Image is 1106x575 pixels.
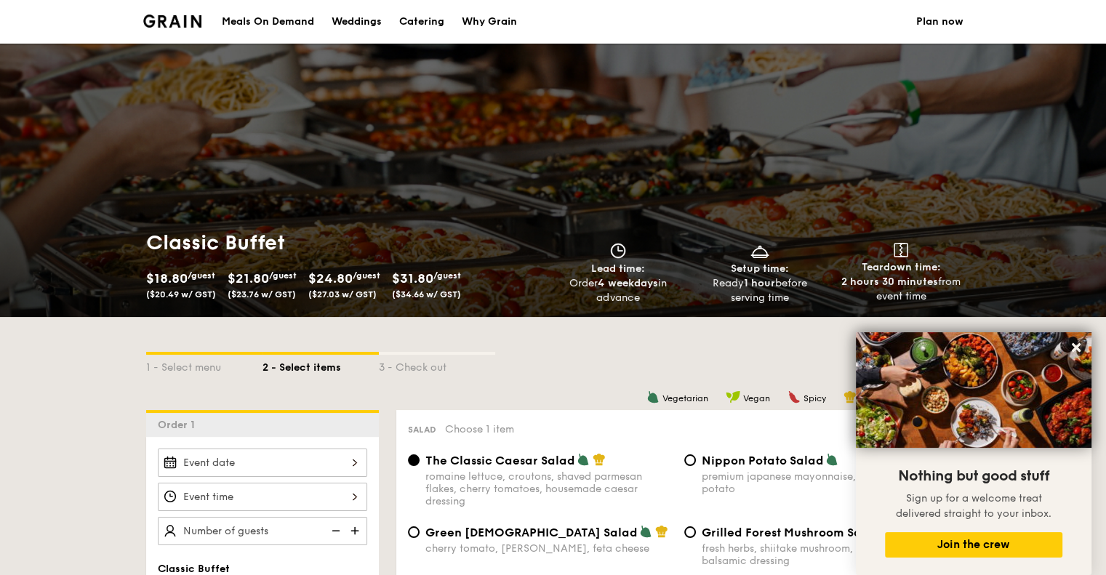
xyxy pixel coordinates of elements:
[158,517,367,545] input: Number of guests
[836,275,966,304] div: from event time
[702,526,881,539] span: Grilled Forest Mushroom Salad
[577,453,590,466] img: icon-vegetarian.fe4039eb.svg
[646,390,660,403] img: icon-vegetarian.fe4039eb.svg
[896,492,1051,520] span: Sign up for a welcome treat delivered straight to your inbox.
[228,270,269,286] span: $21.80
[379,355,495,375] div: 3 - Check out
[158,419,201,431] span: Order 1
[553,276,684,305] div: Order in advance
[684,454,696,466] input: Nippon Potato Saladpremium japanese mayonnaise, golden russet potato
[158,483,367,511] input: Event time
[269,270,297,281] span: /guest
[898,467,1049,485] span: Nothing but good stuff
[788,390,801,403] img: icon-spicy.37a8142b.svg
[598,277,657,289] strong: 4 weekdays
[408,526,420,538] input: Green [DEMOGRAPHIC_DATA] Saladcherry tomato, [PERSON_NAME], feta cheese
[744,277,775,289] strong: 1 hour
[894,243,908,257] img: icon-teardown.65201eee.svg
[694,276,825,305] div: Ready before serving time
[607,243,629,259] img: icon-clock.2db775ea.svg
[743,393,770,403] span: Vegan
[143,15,202,28] a: Logotype
[353,270,380,281] span: /guest
[408,425,436,435] span: Salad
[684,526,696,538] input: Grilled Forest Mushroom Saladfresh herbs, shiitake mushroom, king oyster, balsamic dressing
[726,390,740,403] img: icon-vegan.f8ff3823.svg
[433,270,461,281] span: /guest
[749,243,771,259] img: icon-dish.430c3a2e.svg
[228,289,296,299] span: ($23.76 w/ GST)
[425,470,673,507] div: romaine lettuce, croutons, shaved parmesan flakes, cherry tomatoes, housemade caesar dressing
[425,526,638,539] span: Green [DEMOGRAPHIC_DATA] Salad
[425,542,673,555] div: cherry tomato, [PERSON_NAME], feta cheese
[188,270,215,281] span: /guest
[308,270,353,286] span: $24.80
[639,525,652,538] img: icon-vegetarian.fe4039eb.svg
[146,289,216,299] span: ($20.49 w/ GST)
[143,15,202,28] img: Grain
[862,261,941,273] span: Teardown time:
[731,262,789,275] span: Setup time:
[1065,336,1088,359] button: Close
[308,289,377,299] span: ($27.03 w/ GST)
[392,289,461,299] span: ($34.66 w/ GST)
[263,355,379,375] div: 2 - Select items
[856,332,1091,448] img: DSC07876-Edit02-Large.jpeg
[392,270,433,286] span: $31.80
[345,517,367,544] img: icon-add.58712e84.svg
[158,449,367,477] input: Event date
[146,270,188,286] span: $18.80
[146,355,263,375] div: 1 - Select menu
[702,454,824,467] span: Nippon Potato Salad
[841,276,938,288] strong: 2 hours 30 minutes
[593,453,606,466] img: icon-chef-hat.a58ddaea.svg
[885,532,1062,558] button: Join the crew
[655,525,668,538] img: icon-chef-hat.a58ddaea.svg
[146,230,548,256] h1: Classic Buffet
[843,390,857,403] img: icon-chef-hat.a58ddaea.svg
[445,423,514,435] span: Choose 1 item
[408,454,420,466] input: The Classic Caesar Saladromaine lettuce, croutons, shaved parmesan flakes, cherry tomatoes, house...
[324,517,345,544] img: icon-reduce.1d2dbef1.svg
[702,470,949,495] div: premium japanese mayonnaise, golden russet potato
[158,563,230,575] span: Classic Buffet
[662,393,708,403] span: Vegetarian
[425,454,575,467] span: The Classic Caesar Salad
[804,393,826,403] span: Spicy
[591,262,645,275] span: Lead time:
[825,453,838,466] img: icon-vegetarian.fe4039eb.svg
[702,542,949,567] div: fresh herbs, shiitake mushroom, king oyster, balsamic dressing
